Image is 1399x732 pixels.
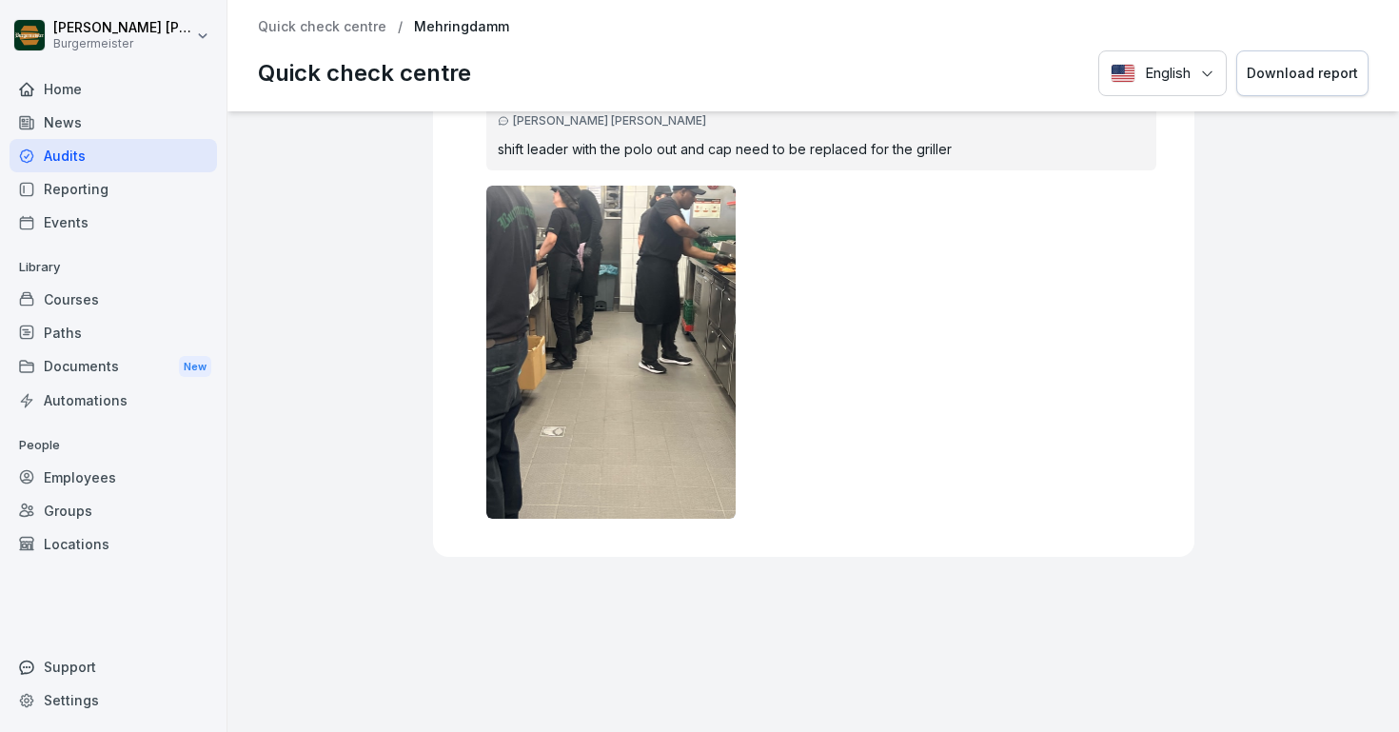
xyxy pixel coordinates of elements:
p: shift leader with the polo out and cap need to be replaced for the griller [498,139,1145,159]
a: Locations [10,527,217,561]
button: Language [1098,50,1227,97]
img: ry9ru9k5giec0fqblk25339j.png [486,186,737,519]
p: / [398,19,403,35]
a: Quick check centre [258,19,386,35]
a: Reporting [10,172,217,206]
p: [PERSON_NAME] [PERSON_NAME] [PERSON_NAME] [53,20,192,36]
button: Download report [1236,50,1369,97]
a: Home [10,72,217,106]
a: Groups [10,494,217,527]
div: [PERSON_NAME] [PERSON_NAME] [498,112,1145,129]
a: Audits [10,139,217,172]
a: Settings [10,683,217,717]
p: Mehringdamm [414,19,509,35]
p: Burgermeister [53,37,192,50]
a: Events [10,206,217,239]
div: Documents [10,349,217,385]
p: People [10,430,217,461]
a: Automations [10,384,217,417]
a: Paths [10,316,217,349]
p: Quick check centre [258,56,471,90]
div: Download report [1247,63,1358,84]
a: Courses [10,283,217,316]
div: Support [10,650,217,683]
a: DocumentsNew [10,349,217,385]
p: English [1145,63,1191,85]
p: Library [10,252,217,283]
img: English [1111,64,1135,83]
div: New [179,356,211,378]
a: News [10,106,217,139]
a: Employees [10,461,217,494]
